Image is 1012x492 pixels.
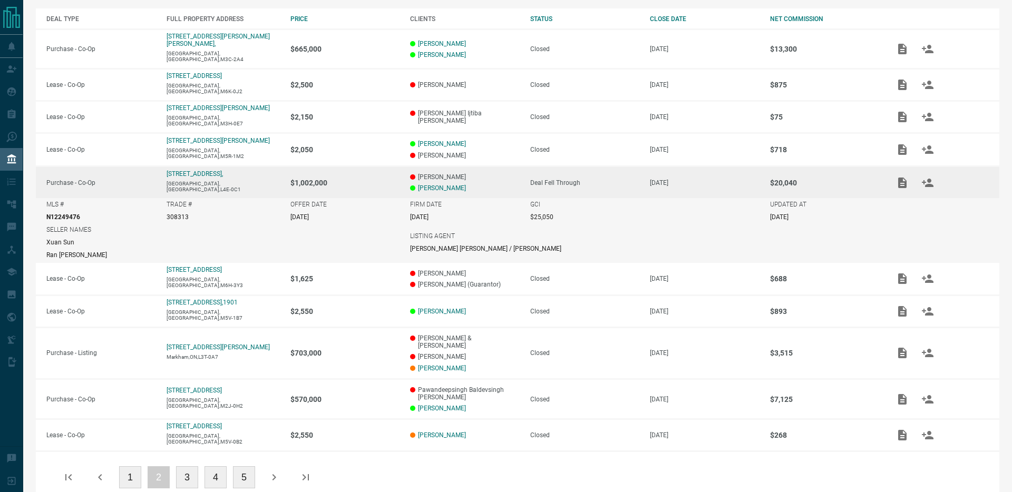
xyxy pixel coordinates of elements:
[290,81,400,89] p: $2,500
[167,422,222,430] a: [STREET_ADDRESS]
[167,397,280,409] p: [GEOGRAPHIC_DATA],[GEOGRAPHIC_DATA],M2J-0H2
[167,266,222,273] p: [STREET_ADDRESS]
[290,274,400,283] p: $1,625
[410,334,520,349] p: [PERSON_NAME] & [PERSON_NAME]
[530,146,640,153] div: Closed
[650,15,760,23] div: CLOSE DATE
[167,83,280,94] p: [GEOGRAPHIC_DATA],[GEOGRAPHIC_DATA],M6K-0J2
[915,349,940,357] span: Match Clients
[530,15,640,23] div: STATUS
[418,140,466,147] a: [PERSON_NAME]
[770,349,880,357] p: $3,515
[650,349,760,357] p: [DATE]
[915,113,940,120] span: Match Clients
[167,309,280,321] p: [GEOGRAPHIC_DATA],[GEOGRAPHIC_DATA],M5V-1B7
[915,274,940,282] span: Match Clients
[148,466,170,488] button: 2
[890,45,915,52] span: Add / View Documents
[410,201,442,208] p: FIRM DATE
[770,395,880,404] p: $7,125
[530,396,640,403] div: Closed
[167,343,270,351] a: [STREET_ADDRESS][PERSON_NAME]
[233,466,255,488] button: 5
[410,213,429,221] p: [DATE]
[46,81,156,88] p: Lease - Co-Op
[418,40,466,47] a: [PERSON_NAME]
[770,201,806,208] p: UPDATED AT
[167,201,192,208] p: TRADE #
[915,395,940,402] span: Match Clients
[167,51,280,62] p: [GEOGRAPHIC_DATA],[GEOGRAPHIC_DATA],M3C-2A4
[770,431,880,439] p: $268
[167,213,189,221] p: 308313
[418,405,466,412] a: [PERSON_NAME]
[410,270,520,277] p: [PERSON_NAME]
[46,179,156,186] p: Purchase - Co-Op
[890,145,915,153] span: Add / View Documents
[167,15,280,23] div: FULL PROPERTY ADDRESS
[410,245,561,252] p: [PERSON_NAME] [PERSON_NAME] / [PERSON_NAME]
[410,232,455,240] p: LISTING AGENT
[915,145,940,153] span: Match Clients
[46,275,156,282] p: Lease - Co-Op
[167,72,222,80] a: [STREET_ADDRESS]
[650,431,760,439] p: [DATE]
[290,349,400,357] p: $703,000
[290,431,400,439] p: $2,550
[650,81,760,88] p: [DATE]
[915,81,940,88] span: Match Clients
[770,213,789,221] p: [DATE]
[418,184,466,192] a: [PERSON_NAME]
[167,299,238,306] p: [STREET_ADDRESS],1901
[890,431,915,438] span: Add / View Documents
[650,45,760,53] p: [DATE]
[290,145,400,154] p: $2,050
[530,431,640,439] div: Closed
[530,45,640,53] div: Closed
[530,213,553,221] p: $25,050
[46,45,156,53] p: Purchase - Co-Op
[530,349,640,357] div: Closed
[770,81,880,89] p: $875
[770,274,880,283] p: $688
[530,113,640,121] div: Closed
[46,251,107,259] p: Ran [PERSON_NAME]
[167,354,280,360] p: Markham,ON,L3T-0A7
[418,51,466,58] a: [PERSON_NAME]
[770,145,880,154] p: $718
[530,81,640,88] div: Closed
[46,15,156,23] div: DEAL TYPE
[770,113,880,121] p: $75
[890,274,915,282] span: Add / View Documents
[530,275,640,282] div: Closed
[46,226,91,233] p: SELLER NAMES
[290,201,327,208] p: OFFER DATE
[167,147,280,159] p: [GEOGRAPHIC_DATA],[GEOGRAPHIC_DATA],M5R-1M2
[46,396,156,403] p: Purchase - Co-Op
[167,104,270,112] a: [STREET_ADDRESS][PERSON_NAME]
[167,137,270,144] a: [STREET_ADDRESS][PERSON_NAME]
[915,431,940,438] span: Match Clients
[410,110,520,124] p: [PERSON_NAME] Ijtiba [PERSON_NAME]
[770,179,880,187] p: $20,040
[890,395,915,402] span: Add / View Documents
[167,387,222,394] a: [STREET_ADDRESS]
[410,353,520,360] p: [PERSON_NAME]
[890,307,915,314] span: Add / View Documents
[46,431,156,439] p: Lease - Co-Op
[167,33,270,47] a: [STREET_ADDRESS][PERSON_NAME][PERSON_NAME],
[46,239,74,246] p: Xuan Sun
[410,386,520,401] p: Pawandeepsingh Baldevsingh [PERSON_NAME]
[167,433,280,445] p: [GEOGRAPHIC_DATA],[GEOGRAPHIC_DATA],M5V-0B2
[167,181,280,192] p: [GEOGRAPHIC_DATA],[GEOGRAPHIC_DATA],L4E-0C1
[410,15,520,23] div: CLIENTS
[46,201,64,208] p: MLS #
[167,170,223,178] p: [STREET_ADDRESS],
[530,201,540,208] p: GCI
[176,466,198,488] button: 3
[890,81,915,88] span: Add / View Documents
[290,113,400,121] p: $2,150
